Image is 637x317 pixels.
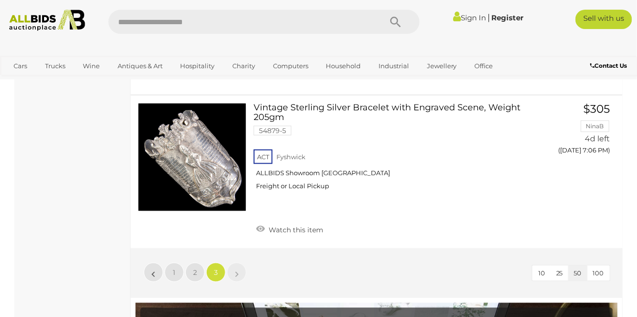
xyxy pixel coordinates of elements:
[193,268,197,277] span: 2
[538,269,545,277] span: 10
[227,263,246,282] a: »
[7,74,40,90] a: Sports
[144,263,163,282] a: «
[591,62,627,69] b: Contact Us
[421,58,463,74] a: Jewellery
[454,13,486,22] a: Sign In
[556,269,563,277] span: 25
[488,12,490,23] span: |
[587,266,610,281] button: 100
[174,58,221,74] a: Hospitality
[185,263,205,282] a: 2
[267,58,315,74] a: Computers
[173,268,176,277] span: 1
[226,58,261,74] a: Charity
[254,222,326,236] a: Watch this item
[76,58,106,74] a: Wine
[372,58,415,74] a: Industrial
[45,74,126,90] a: [GEOGRAPHIC_DATA]
[266,226,323,234] span: Watch this item
[532,266,551,281] button: 10
[492,13,524,22] a: Register
[576,10,632,29] a: Sell with us
[39,58,72,74] a: Trucks
[261,103,533,197] a: Vintage Sterling Silver Bracelet with Engraved Scene, Weight 205gm 54879-5 ACT Fyshwick ALLBIDS S...
[165,263,184,282] a: 1
[206,263,226,282] a: 3
[5,10,90,31] img: Allbids.com.au
[214,268,218,277] span: 3
[568,266,588,281] button: 50
[550,266,569,281] button: 25
[320,58,367,74] a: Household
[584,102,610,116] span: $305
[469,58,500,74] a: Office
[548,103,613,160] a: $305 NinaB 4d left ([DATE] 7:06 PM)
[591,60,630,71] a: Contact Us
[111,58,169,74] a: Antiques & Art
[371,10,420,34] button: Search
[7,58,33,74] a: Cars
[593,269,604,277] span: 100
[574,269,582,277] span: 50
